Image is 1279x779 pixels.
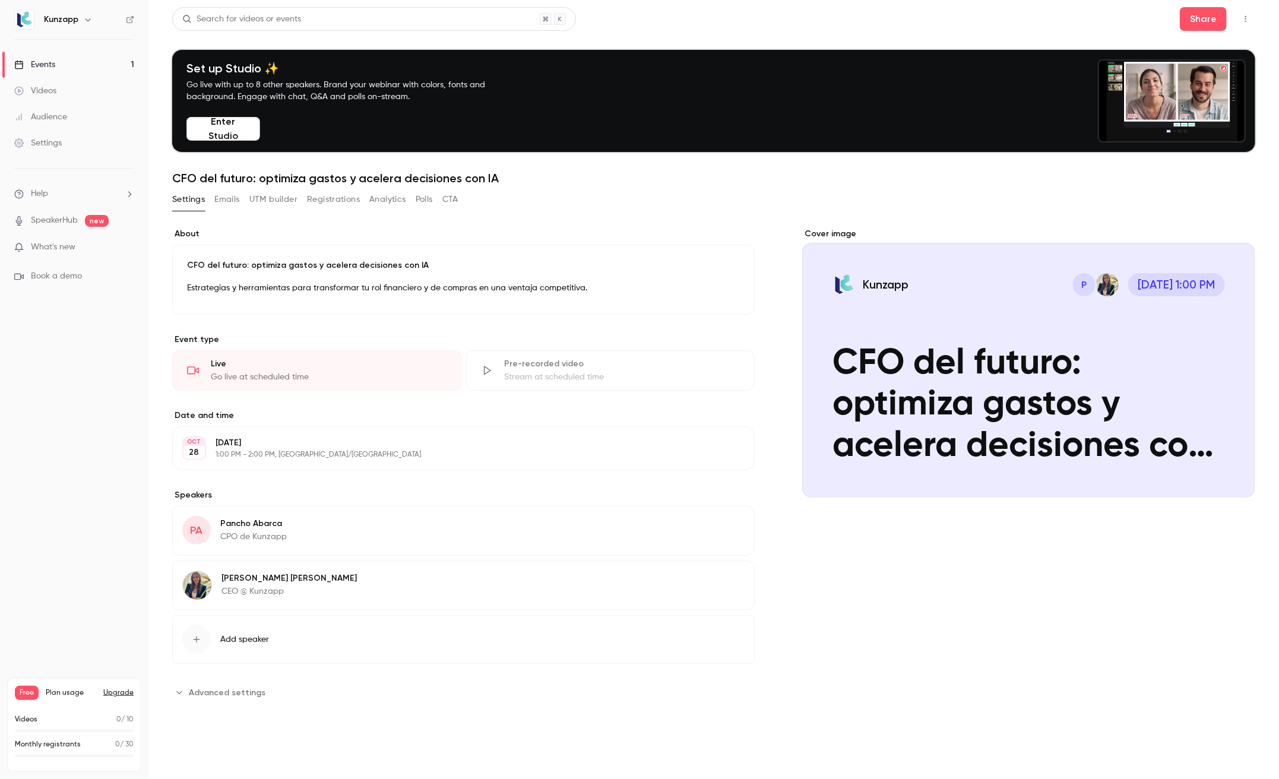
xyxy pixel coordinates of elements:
[31,214,78,227] a: SpeakerHub
[172,190,205,209] button: Settings
[172,410,755,422] label: Date and time
[186,117,260,141] button: Enter Studio
[186,79,513,103] p: Go live with up to 8 other speakers. Brand your webinar with colors, fonts and background. Engage...
[172,506,755,556] div: PAPancho AbarcaCPO de Kunzapp
[172,683,273,702] button: Advanced settings
[183,438,205,446] div: OCT
[307,190,360,209] button: Registrations
[172,334,755,346] p: Event type
[14,111,67,123] div: Audience
[172,350,461,391] div: LiveGo live at scheduled time
[249,190,297,209] button: UTM builder
[15,10,34,29] img: Kunzapp
[31,188,48,200] span: Help
[15,686,39,700] span: Free
[14,85,56,97] div: Videos
[221,585,357,597] p: CEO @ Kunzapp
[120,242,134,253] iframe: Noticeable Trigger
[116,714,134,725] p: / 10
[31,241,75,254] span: What's new
[46,688,96,698] span: Plan usage
[44,14,78,26] h6: Kunzapp
[14,188,134,200] li: help-dropdown-opener
[220,634,269,645] span: Add speaker
[214,190,239,209] button: Emails
[189,446,200,458] p: 28
[186,61,513,75] h4: Set up Studio ✨
[115,739,134,750] p: / 30
[416,190,433,209] button: Polls
[802,228,1255,240] label: Cover image
[802,228,1255,498] section: Cover image
[1180,7,1227,31] button: Share
[220,518,287,530] p: Pancho Abarca
[103,688,134,698] button: Upgrade
[466,350,755,391] div: Pre-recorded videoStream at scheduled time
[172,171,1255,185] h1: CFO del futuro: optimiza gastos y acelera decisiones con IA
[172,615,755,664] button: Add speaker
[172,560,755,610] div: Laura Del Castillo[PERSON_NAME] [PERSON_NAME]CEO @ Kunzapp
[172,489,755,501] label: Speakers
[216,450,692,460] p: 1:00 PM - 2:00 PM, [GEOGRAPHIC_DATA]/[GEOGRAPHIC_DATA]
[182,13,301,26] div: Search for videos or events
[85,215,109,227] span: new
[505,358,740,370] div: Pre-recorded video
[116,716,121,723] span: 0
[369,190,406,209] button: Analytics
[216,437,692,449] p: [DATE]
[505,371,740,383] div: Stream at scheduled time
[221,572,357,584] p: [PERSON_NAME] [PERSON_NAME]
[31,270,82,283] span: Book a demo
[187,259,740,271] p: CFO del futuro: optimiza gastos y acelera decisiones con IA
[211,371,447,383] div: Go live at scheduled time
[14,137,62,149] div: Settings
[211,358,447,370] div: Live
[15,739,81,750] p: Monthly registrants
[183,571,211,600] img: Laura Del Castillo
[220,531,287,543] p: CPO de Kunzapp
[191,522,203,539] span: PA
[115,741,120,748] span: 0
[172,228,755,240] label: About
[187,281,740,295] p: Estrategias y herramientas para transformar tu rol financiero y de compras en una ventaja competi...
[172,683,755,702] section: Advanced settings
[14,59,55,71] div: Events
[442,190,458,209] button: CTA
[15,714,37,725] p: Videos
[189,686,265,699] span: Advanced settings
